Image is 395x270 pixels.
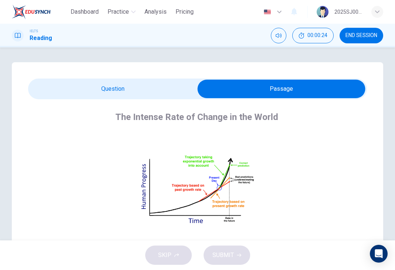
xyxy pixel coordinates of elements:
[334,7,362,16] div: 2025SJ00059 MEERTHIKHA A/P [PERSON_NAME]
[307,33,327,39] span: 00:00:24
[30,29,38,34] span: IELTS
[108,7,129,16] span: Practice
[271,28,286,43] div: Mute
[71,7,99,16] span: Dashboard
[292,28,334,43] button: 00:00:24
[173,5,197,19] button: Pricing
[115,111,278,123] h4: The Intense Rate of Change in the World
[370,245,388,263] div: Open Intercom Messenger
[12,4,51,19] img: EduSynch logo
[142,5,170,19] button: Analysis
[144,7,167,16] span: Analysis
[292,28,334,43] div: Hide
[105,5,139,19] button: Practice
[68,5,102,19] button: Dashboard
[340,28,383,43] button: END SESSION
[176,7,194,16] span: Pricing
[30,34,52,43] h1: Reading
[12,4,68,19] a: EduSynch logo
[345,33,377,39] span: END SESSION
[317,6,328,18] img: Profile picture
[263,9,272,15] img: en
